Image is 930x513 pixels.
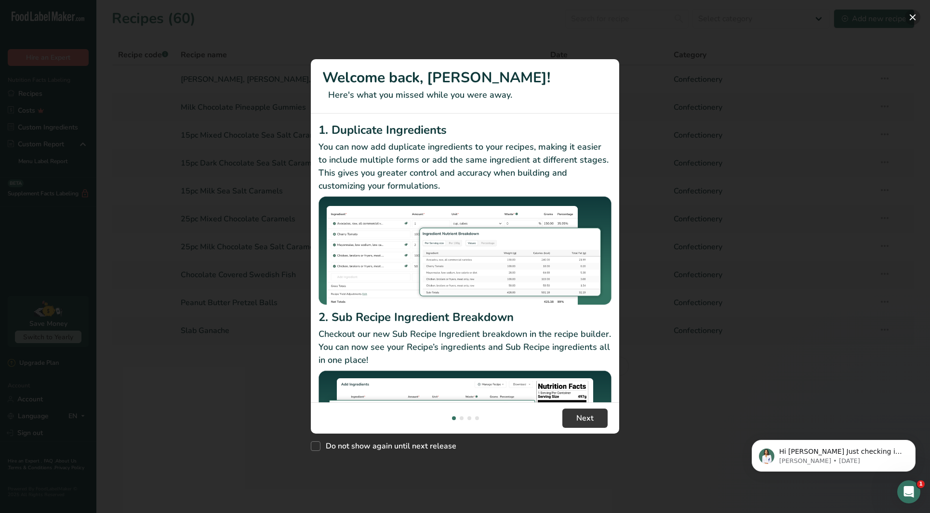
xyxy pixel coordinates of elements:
[917,480,925,488] span: 1
[576,412,594,424] span: Next
[562,409,608,428] button: Next
[319,371,611,480] img: Sub Recipe Ingredient Breakdown
[737,420,930,487] iframe: Intercom notifications message
[319,328,611,367] p: Checkout our new Sub Recipe Ingredient breakdown in the recipe builder. You can now see your Reci...
[322,67,608,89] h1: Welcome back, [PERSON_NAME]!
[319,196,611,306] img: Duplicate Ingredients
[320,441,456,451] span: Do not show again until next release
[319,308,611,326] h2: 2. Sub Recipe Ingredient Breakdown
[897,480,920,503] iframe: Intercom live chat
[322,89,608,102] p: Here's what you missed while you were away.
[319,141,611,192] p: You can now add duplicate ingredients to your recipes, making it easier to include multiple forms...
[319,121,611,139] h2: 1. Duplicate Ingredients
